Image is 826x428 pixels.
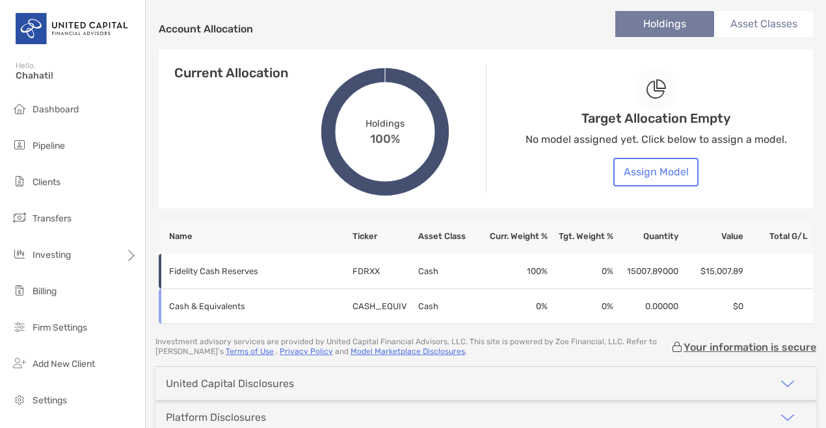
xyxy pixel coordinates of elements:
span: Holdings [366,118,404,129]
span: Dashboard [33,104,79,115]
button: Assign Model [613,158,699,186]
img: investing icon [12,246,27,262]
img: billing icon [12,283,27,298]
a: Terms of Use [226,347,274,356]
div: Platform Disclosures [166,411,266,423]
span: Billing [33,286,57,297]
span: Add New Client [33,359,95,370]
th: Quantity [614,219,679,254]
img: pipeline icon [12,137,27,153]
p: Investment advisory services are provided by United Capital Financial Advisors, LLC . This site i... [155,337,671,357]
span: Clients [33,177,60,188]
span: 100% [370,129,400,145]
span: Settings [33,395,67,406]
td: FDRXX [352,254,418,289]
p: Fidelity Cash Reserves [169,263,351,279]
span: Firm Settings [33,322,87,333]
span: Pipeline [33,140,65,151]
img: clients icon [12,173,27,189]
h4: Account Allocation [159,23,253,35]
td: 0 % [548,289,614,324]
td: 0 % [483,289,548,324]
th: Total G/L [744,219,813,254]
span: Transfers [33,213,72,224]
a: Model Marketplace Disclosures [351,347,465,356]
th: Value [679,219,744,254]
th: Name [159,219,352,254]
img: dashboard icon [12,101,27,116]
img: add_new_client icon [12,355,27,371]
img: icon arrow [780,376,795,392]
td: $15,007.89 [679,254,744,289]
p: Cash & Equivalents [169,298,351,314]
th: Tgt. Weight % [548,219,614,254]
td: CASH_EQUIV [352,289,418,324]
td: 0.00000 [614,289,679,324]
td: 100 % [483,254,548,289]
img: firm-settings icon [12,319,27,334]
span: Investing [33,249,71,260]
h4: Target Allocation Empty [581,110,730,126]
div: United Capital Disclosures [166,377,294,390]
li: Asset Classes [714,11,813,37]
p: Your information is secure [684,341,816,353]
span: Chahati! [16,70,137,81]
img: United Capital Logo [16,5,129,52]
td: 0 % [548,254,614,289]
h4: Current Allocation [174,65,288,81]
td: Cash [418,289,483,324]
td: Cash [418,254,483,289]
a: Privacy Policy [280,347,333,356]
img: transfers icon [12,210,27,225]
td: $0 [679,289,744,324]
td: 15007.89000 [614,254,679,289]
img: icon arrow [780,410,795,425]
th: Curr. Weight % [483,219,548,254]
li: Holdings [615,11,714,37]
p: No model assigned yet. Click below to assign a model. [526,131,787,147]
img: settings icon [12,392,27,407]
th: Ticker [352,219,418,254]
th: Asset Class [418,219,483,254]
